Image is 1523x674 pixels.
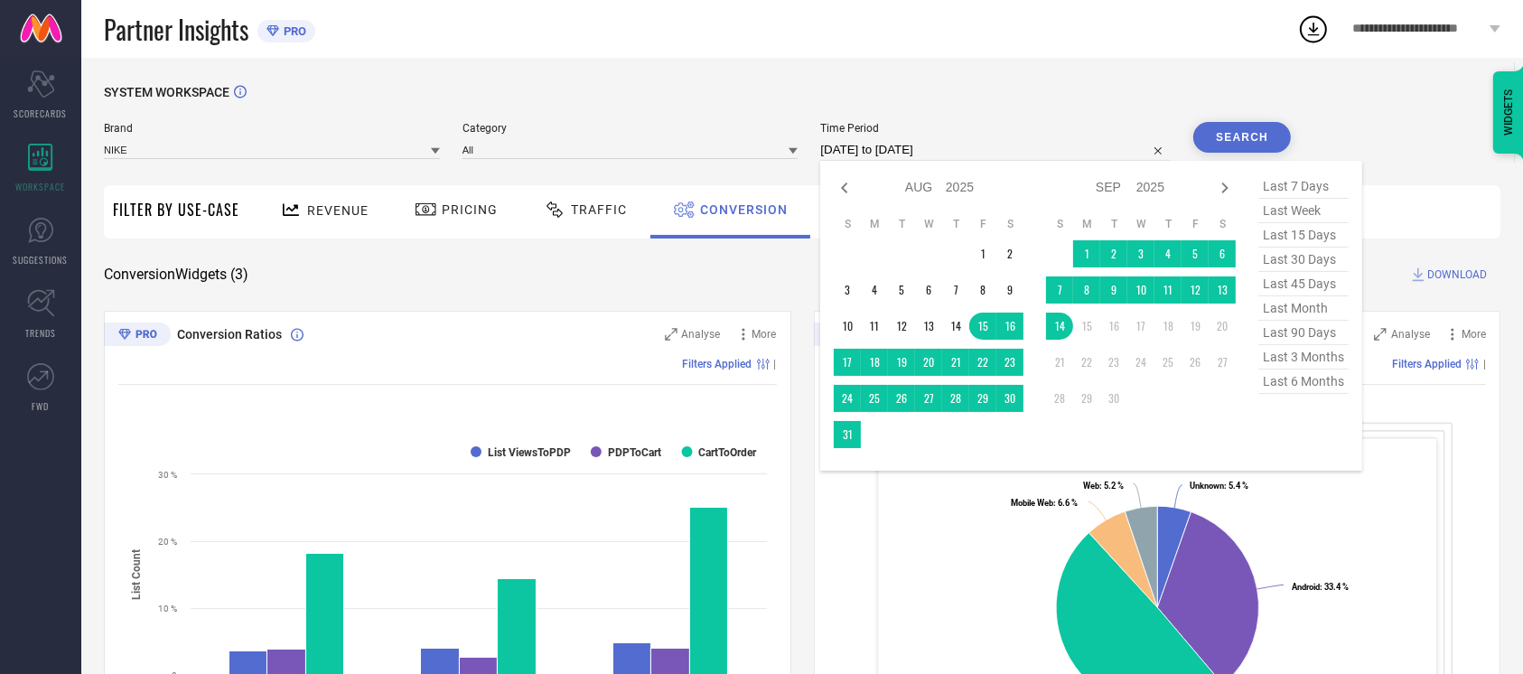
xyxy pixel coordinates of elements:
[25,326,56,340] span: TRENDS
[104,11,248,48] span: Partner Insights
[834,313,861,340] td: Sun Aug 10 2025
[699,446,758,459] text: CartToOrder
[834,421,861,448] td: Sun Aug 31 2025
[861,385,888,412] td: Mon Aug 25 2025
[1100,240,1127,267] td: Tue Sep 02 2025
[1427,266,1487,284] span: DOWNLOAD
[1127,313,1154,340] td: Wed Sep 17 2025
[969,349,996,376] td: Fri Aug 22 2025
[1258,223,1349,248] span: last 15 days
[942,385,969,412] td: Thu Aug 28 2025
[1046,276,1073,304] td: Sun Sep 07 2025
[1127,217,1154,231] th: Wednesday
[608,446,661,459] text: PDPToCart
[915,276,942,304] td: Wed Aug 06 2025
[158,537,177,547] text: 20 %
[104,85,229,99] span: SYSTEM WORKSPACE
[1193,122,1291,153] button: Search
[1182,313,1209,340] td: Fri Sep 19 2025
[834,276,861,304] td: Sun Aug 03 2025
[1100,349,1127,376] td: Tue Sep 23 2025
[683,358,752,370] span: Filters Applied
[307,203,369,218] span: Revenue
[1073,313,1100,340] td: Mon Sep 15 2025
[1258,248,1349,272] span: last 30 days
[1291,582,1348,592] text: : 33.4 %
[16,180,66,193] span: WORKSPACE
[279,24,306,38] span: PRO
[1127,240,1154,267] td: Wed Sep 03 2025
[1392,358,1462,370] span: Filters Applied
[888,349,915,376] td: Tue Aug 19 2025
[774,358,777,370] span: |
[1291,582,1319,592] tspan: Android
[861,313,888,340] td: Mon Aug 11 2025
[861,217,888,231] th: Monday
[942,217,969,231] th: Thursday
[1100,313,1127,340] td: Tue Sep 16 2025
[104,266,248,284] span: Conversion Widgets ( 3 )
[1154,217,1182,231] th: Thursday
[1011,498,1078,508] text: : 6.6 %
[1073,349,1100,376] td: Mon Sep 22 2025
[861,276,888,304] td: Mon Aug 04 2025
[888,217,915,231] th: Tuesday
[915,385,942,412] td: Wed Aug 27 2025
[14,253,69,267] span: SUGGESTIONS
[1258,370,1349,394] span: last 6 months
[1046,217,1073,231] th: Sunday
[1209,276,1236,304] td: Sat Sep 13 2025
[1127,276,1154,304] td: Wed Sep 10 2025
[1073,217,1100,231] th: Monday
[463,122,799,135] span: Category
[1046,349,1073,376] td: Sun Sep 21 2025
[1258,321,1349,345] span: last 90 days
[1046,313,1073,340] td: Sun Sep 14 2025
[1182,240,1209,267] td: Fri Sep 05 2025
[820,139,1171,161] input: Select time period
[888,385,915,412] td: Tue Aug 26 2025
[1214,177,1236,199] div: Next month
[177,327,282,342] span: Conversion Ratios
[1209,240,1236,267] td: Sat Sep 06 2025
[1011,498,1053,508] tspan: Mobile Web
[1127,349,1154,376] td: Wed Sep 24 2025
[1391,328,1430,341] span: Analyse
[1083,481,1124,491] text: : 5.2 %
[969,217,996,231] th: Friday
[888,276,915,304] td: Tue Aug 05 2025
[969,313,996,340] td: Fri Aug 15 2025
[442,202,498,217] span: Pricing
[1154,240,1182,267] td: Thu Sep 04 2025
[1073,240,1100,267] td: Mon Sep 01 2025
[1258,174,1349,199] span: last 7 days
[752,328,777,341] span: More
[888,313,915,340] td: Tue Aug 12 2025
[915,313,942,340] td: Wed Aug 13 2025
[700,202,788,217] span: Conversion
[996,385,1023,412] td: Sat Aug 30 2025
[1297,13,1330,45] div: Open download list
[861,349,888,376] td: Mon Aug 18 2025
[996,240,1023,267] td: Sat Aug 02 2025
[1209,349,1236,376] td: Sat Sep 27 2025
[1182,217,1209,231] th: Friday
[113,199,239,220] span: Filter By Use-Case
[1100,276,1127,304] td: Tue Sep 09 2025
[1258,345,1349,370] span: last 3 months
[33,399,50,413] span: FWD
[969,240,996,267] td: Fri Aug 01 2025
[915,217,942,231] th: Wednesday
[820,122,1171,135] span: Time Period
[130,549,143,600] tspan: List Count
[158,604,177,613] text: 10 %
[996,349,1023,376] td: Sat Aug 23 2025
[996,313,1023,340] td: Sat Aug 16 2025
[1483,358,1486,370] span: |
[1154,313,1182,340] td: Thu Sep 18 2025
[834,385,861,412] td: Sun Aug 24 2025
[1190,482,1248,491] text: : 5.4 %
[996,276,1023,304] td: Sat Aug 09 2025
[1258,199,1349,223] span: last week
[1374,328,1387,341] svg: Zoom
